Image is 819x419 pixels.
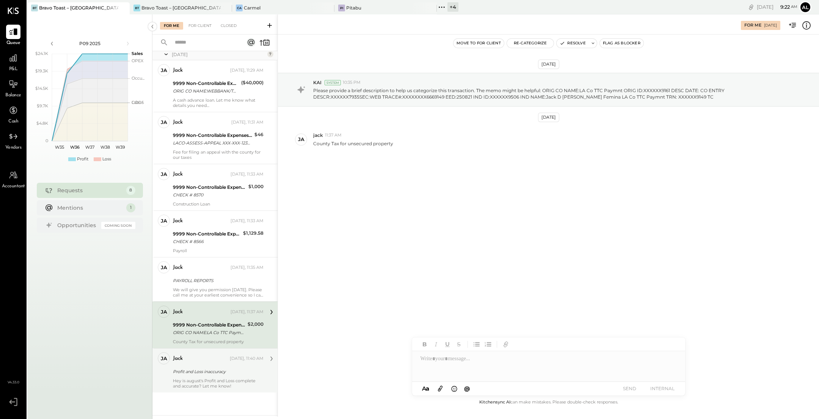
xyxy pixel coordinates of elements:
[161,355,167,362] div: ja
[132,58,144,63] text: OPEX
[141,5,221,11] div: Bravo Toast – [GEOGRAPHIC_DATA]
[35,68,48,74] text: $19.3K
[173,287,264,298] div: We will give you permission [DATE]. Please call me at your earliest convenience so I can give you...
[0,77,26,99] a: Balance
[420,384,432,393] button: Aa
[36,121,48,126] text: $4.8K
[464,385,470,392] span: @
[501,339,511,349] button: Add URL
[102,156,111,162] div: Loss
[173,149,264,160] div: Fee for filing an appeal with the county for our taxes
[231,309,264,315] div: [DATE], 11:37 AM
[0,103,26,125] a: Cash
[115,144,125,150] text: W39
[217,22,240,30] div: Closed
[173,171,183,178] div: jack
[764,23,777,28] div: [DATE]
[173,321,245,329] div: 9999 Non-Controllable Expenses:Other Income and Expenses:To Be Classified P&L
[744,22,761,28] div: For Me
[57,187,122,194] div: Requests
[241,79,264,86] div: ($40,000)
[230,67,264,74] div: [DATE], 11:29 AM
[483,339,493,349] button: Ordered List
[39,5,118,11] div: Bravo Toast – [GEOGRAPHIC_DATA]
[70,144,79,150] text: W36
[254,131,264,138] div: $46
[45,138,48,143] text: 0
[757,3,797,11] div: [DATE]
[161,264,167,271] div: ja
[185,22,215,30] div: For Client
[100,144,110,150] text: W38
[173,132,252,139] div: 9999 Non-Controllable Expenses:Other Income and Expenses:To Be Classified P&L
[173,329,245,336] div: ORIG CO NAME:LA Co TTC Paymnt ORIG ID:XXXXXX9161 DESC DATE: CO ENTRY DESCR:XXXXXX7935SEC:WEB TRAC...
[799,1,811,13] button: Al
[173,230,241,238] div: 9999 Non-Controllable Expenses:Other Income and Expenses:To Be Classified P&L
[160,22,183,30] div: For Me
[161,119,167,126] div: ja
[173,248,264,253] div: Payroll
[77,156,88,162] div: Profit
[442,339,452,349] button: Underline
[9,66,18,73] span: P&L
[600,39,643,48] button: Flag as Blocker
[0,51,26,73] a: P&L
[35,86,48,91] text: $14.5K
[173,308,183,316] div: jack
[8,118,18,125] span: Cash
[58,40,122,47] div: P09 2025
[173,217,183,225] div: jack
[173,87,239,95] div: ORIG CO NAME:WEBBANK/TOAST ORIG ID:1153126 DESC DATE: CO ENTRY DESCR:XXXXXX6002SEC:CCD TRACE#:XXX...
[507,39,554,48] button: Re-Categorize
[6,40,20,47] span: Queue
[236,5,243,11] div: Ca
[538,60,559,69] div: [DATE]
[298,136,304,143] div: ja
[454,339,464,349] button: Strikethrough
[57,221,97,229] div: Opportunities
[420,339,430,349] button: Bold
[267,51,273,57] div: 7
[173,119,183,126] div: jack
[243,229,264,237] div: $1,129.58
[173,355,183,363] div: jack
[431,339,441,349] button: Italic
[37,103,48,108] text: $9.7K
[173,238,241,245] div: CHECK # 8566
[0,168,26,190] a: Accountant
[126,203,135,212] div: 1
[161,67,167,74] div: ja
[101,222,135,229] div: Coming Soon
[231,119,264,126] div: [DATE], 11:31 AM
[462,384,472,393] button: @
[538,113,559,122] div: [DATE]
[231,171,264,177] div: [DATE], 11:33 AM
[57,204,122,212] div: Mentions
[173,264,183,271] div: jack
[0,25,26,47] a: Queue
[172,51,265,58] div: [DATE]
[231,265,264,271] div: [DATE], 11:35 AM
[231,218,264,224] div: [DATE], 11:33 AM
[173,191,246,199] div: CHECK # 8570
[325,80,341,85] div: System
[173,67,183,74] div: jack
[313,132,323,138] span: jack
[747,3,755,11] div: copy link
[313,87,788,100] p: Please provide a brief description to help us categorize this transaction. The memo might be help...
[2,183,25,190] span: Accountant
[313,79,322,86] span: KAI
[31,5,38,11] div: BT
[173,184,246,191] div: 9999 Non-Controllable Expenses:Other Income and Expenses:To Be Classified P&L
[132,75,144,81] text: Occu...
[126,186,135,195] div: 8
[647,383,678,394] button: INTERNAL
[35,51,48,56] text: $24.1K
[173,139,252,147] div: LACO-ASSESS-APPEAL XXX-XXX-1234 CA 08/20
[346,5,361,11] div: Pitabu
[5,92,21,99] span: Balance
[173,378,264,389] div: Hey is august's Profit and Loss complete and accurate? Let me know!
[244,5,260,11] div: Carmel
[133,5,140,11] div: BT
[343,80,361,86] span: 10:35 PM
